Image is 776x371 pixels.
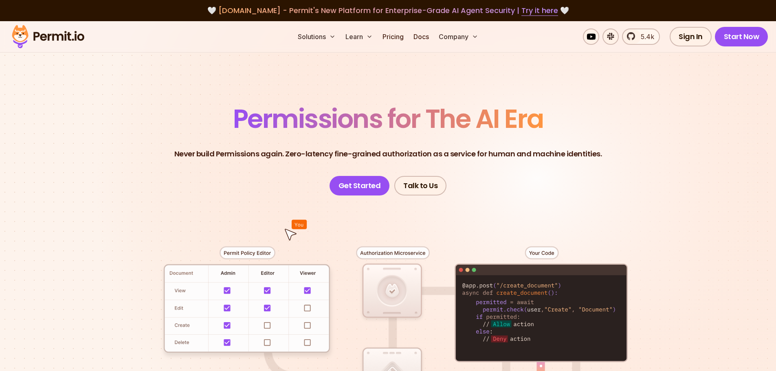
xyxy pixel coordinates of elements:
[295,29,339,45] button: Solutions
[394,176,446,195] a: Talk to Us
[410,29,432,45] a: Docs
[174,148,602,160] p: Never build Permissions again. Zero-latency fine-grained authorization as a service for human and...
[521,5,558,16] a: Try it here
[330,176,390,195] a: Get Started
[218,5,558,15] span: [DOMAIN_NAME] - Permit's New Platform for Enterprise-Grade AI Agent Security |
[342,29,376,45] button: Learn
[636,32,654,42] span: 5.4k
[8,23,88,50] img: Permit logo
[20,5,756,16] div: 🤍 🤍
[233,101,543,137] span: Permissions for The AI Era
[435,29,481,45] button: Company
[379,29,407,45] a: Pricing
[670,27,712,46] a: Sign In
[715,27,768,46] a: Start Now
[622,29,660,45] a: 5.4k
